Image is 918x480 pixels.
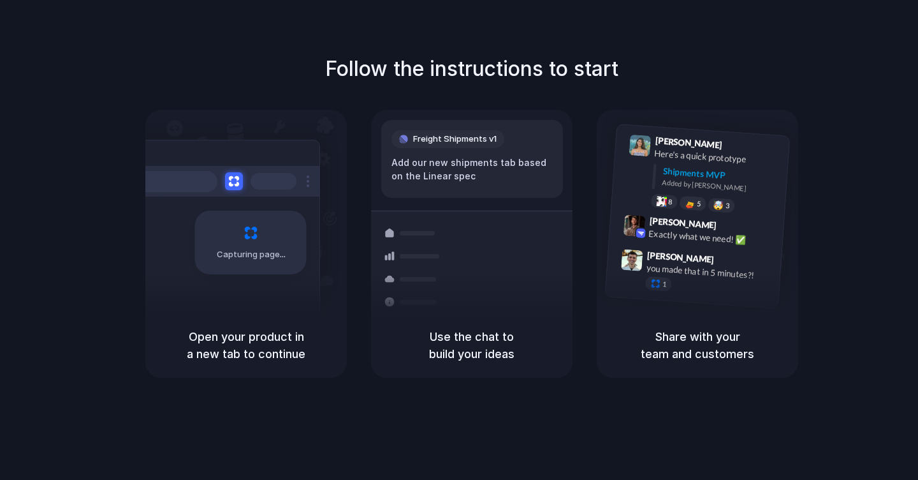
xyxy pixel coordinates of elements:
h5: Open your product in a new tab to continue [161,328,331,363]
div: Added by [PERSON_NAME] [662,177,779,196]
span: Freight Shipments v1 [413,133,497,146]
span: [PERSON_NAME] [647,248,715,267]
span: Capturing page [217,248,288,261]
div: Shipments MVP [662,165,780,186]
span: 1 [662,281,667,288]
span: [PERSON_NAME] [649,214,717,232]
h1: Follow the instructions to start [325,54,618,84]
div: 🤯 [713,201,724,211]
span: 9:47 AM [718,255,744,270]
h5: Share with your team and customers [612,328,783,363]
span: 9:42 AM [720,220,747,236]
div: Here's a quick prototype [654,147,782,169]
span: 8 [668,199,673,206]
span: 3 [725,202,730,209]
div: Exactly what we need! ✅ [648,227,776,249]
div: Add our new shipments tab based on the Linear spec [391,156,553,183]
span: 9:41 AM [726,140,752,155]
div: you made that in 5 minutes?! [646,262,773,283]
h5: Use the chat to build your ideas [386,328,557,363]
span: [PERSON_NAME] [655,133,722,152]
span: 5 [697,200,701,207]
